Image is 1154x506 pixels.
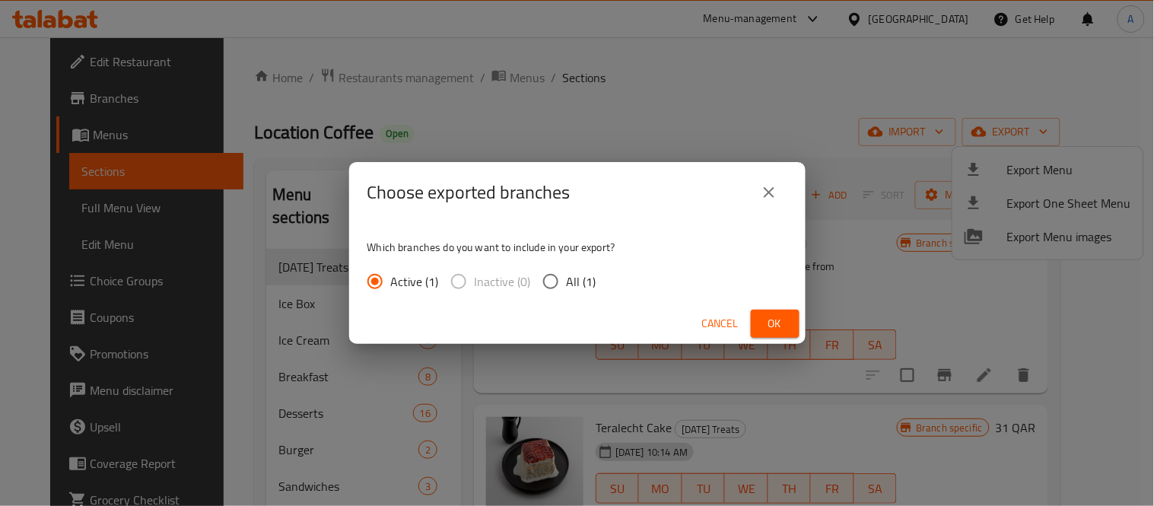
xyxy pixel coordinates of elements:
[696,310,745,338] button: Cancel
[567,272,596,291] span: All (1)
[367,180,571,205] h2: Choose exported branches
[763,314,787,333] span: Ok
[751,174,787,211] button: close
[702,314,739,333] span: Cancel
[751,310,800,338] button: Ok
[367,240,787,255] p: Which branches do you want to include in your export?
[475,272,531,291] span: Inactive (0)
[391,272,439,291] span: Active (1)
